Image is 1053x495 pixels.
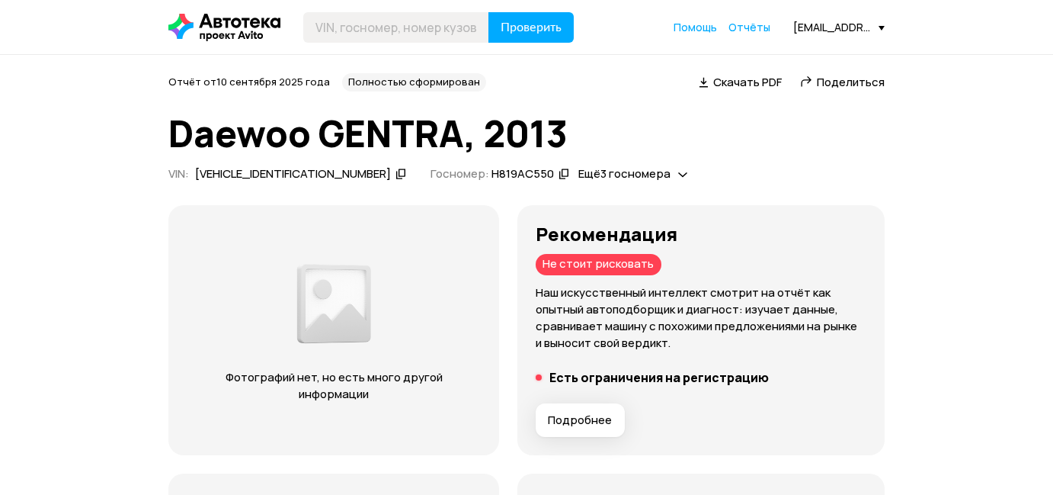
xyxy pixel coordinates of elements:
[548,413,612,428] span: Подробнее
[817,74,885,90] span: Поделиться
[713,74,782,90] span: Скачать PDF
[549,370,769,385] h5: Есть ограничения на регистрацию
[800,74,885,90] a: Поделиться
[536,254,661,275] div: Не стоит рисковать
[430,166,489,182] span: Госномер:
[293,257,374,351] img: d89e54fb62fcf1f0.png
[578,166,671,182] span: Ещё 3 госномера
[674,20,717,35] a: Помощь
[342,73,486,92] div: Полностью сформирован
[536,284,866,352] p: Наш искусственный интеллект смотрит на отчёт как опытный автоподборщик и диагност: изучает данные...
[501,21,562,34] span: Проверить
[674,20,717,34] span: Помощь
[491,166,554,182] div: Н819АС550
[699,74,782,90] a: Скачать PDF
[168,113,885,154] h1: Daewoo GENTRA, 2013
[488,12,574,43] button: Проверить
[536,403,625,437] button: Подробнее
[793,20,885,34] div: [EMAIL_ADDRESS][DOMAIN_NAME]
[168,166,189,182] span: VIN :
[728,20,770,34] span: Отчёты
[303,12,489,43] input: VIN, госномер, номер кузова
[728,20,770,35] a: Отчёты
[536,223,866,245] h3: Рекомендация
[199,369,469,403] p: Фотографий нет, но есть много другой информации
[195,166,391,182] div: [VEHICLE_IDENTIFICATION_NUMBER]
[168,75,330,88] span: Отчёт от 10 сентября 2025 года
